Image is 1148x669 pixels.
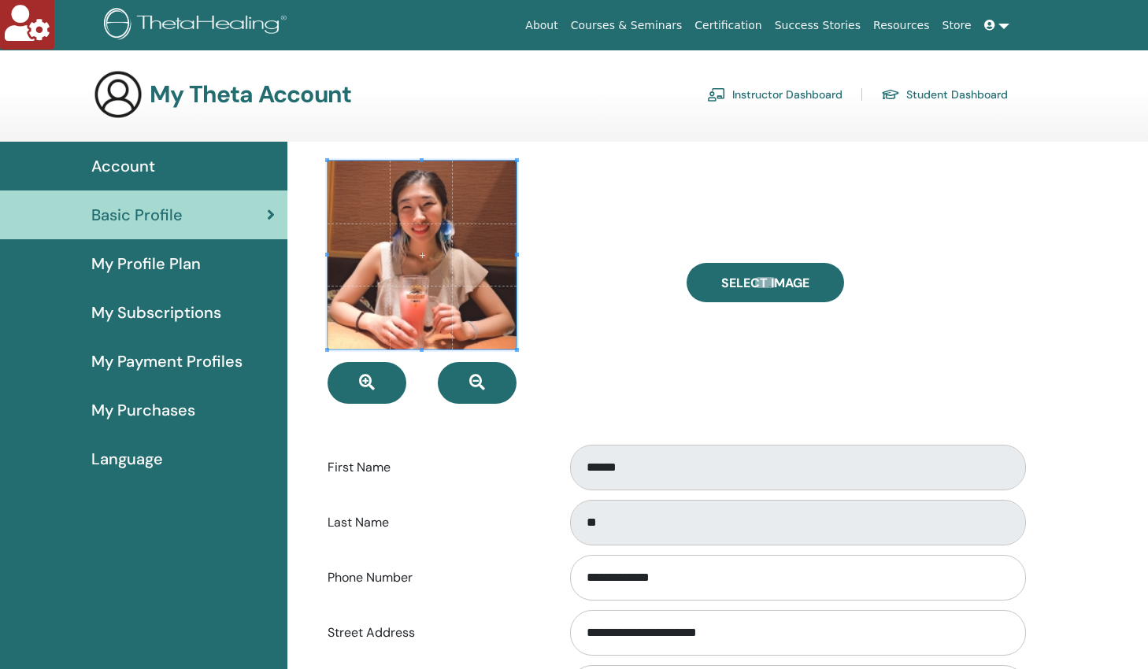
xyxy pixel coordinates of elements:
a: Certification [688,11,768,40]
span: My Profile Plan [91,252,201,275]
label: Street Address [316,618,555,648]
input: Select Image [755,277,776,288]
a: Resources [867,11,936,40]
span: Select Image [721,275,809,291]
img: logo.png [104,8,292,43]
span: Language [91,447,163,471]
img: chalkboard-teacher.svg [707,87,726,102]
a: Student Dashboard [881,82,1008,107]
img: graduation-cap.svg [881,88,900,102]
span: Basic Profile [91,203,183,227]
a: Courses & Seminars [565,11,689,40]
h3: My Theta Account [150,80,351,109]
a: Instructor Dashboard [707,82,842,107]
label: First Name [316,453,555,482]
a: Success Stories [768,11,867,40]
span: My Payment Profiles [91,349,243,373]
label: Phone Number [316,563,555,593]
label: Last Name [316,508,555,538]
a: About [519,11,564,40]
span: My Subscriptions [91,301,221,324]
span: Account [91,154,155,178]
a: Store [936,11,978,40]
span: My Purchases [91,398,195,422]
img: generic-user-icon.jpg [93,69,143,120]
